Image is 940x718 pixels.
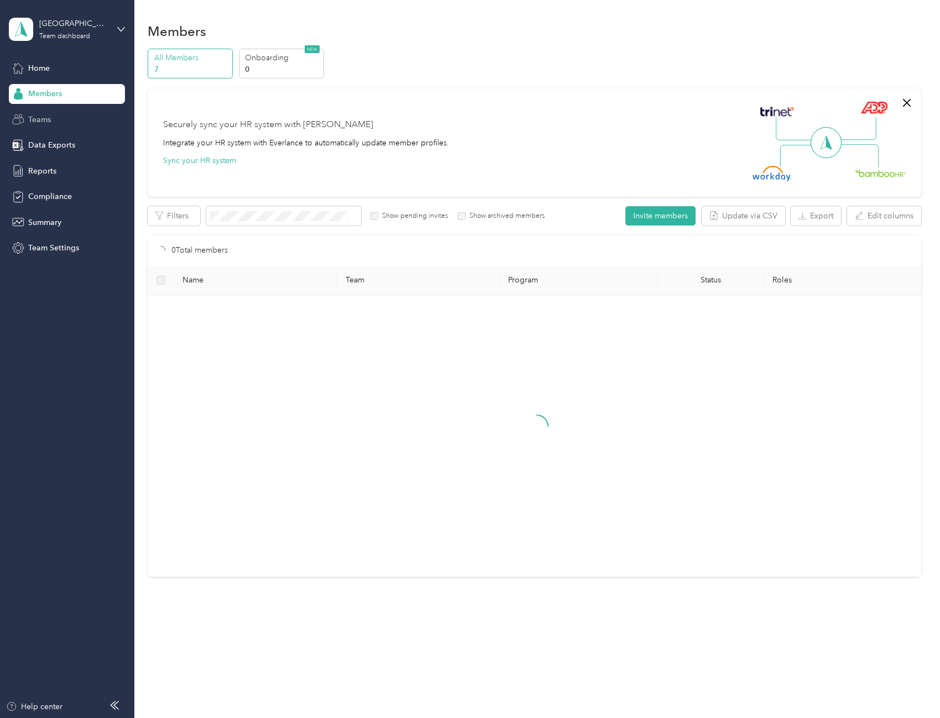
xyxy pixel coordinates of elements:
[758,104,796,119] img: Trinet
[28,139,75,151] span: Data Exports
[28,62,50,74] span: Home
[860,101,887,114] img: ADP
[28,114,51,125] span: Teams
[28,217,61,228] span: Summary
[28,242,79,254] span: Team Settings
[6,701,62,712] button: Help center
[625,206,696,226] button: Invite members
[245,52,320,64] p: Onboarding
[337,265,499,296] th: Team
[305,45,320,53] span: NEW
[753,166,791,181] img: Workday
[791,206,841,226] button: Export
[28,165,56,177] span: Reports
[28,191,72,202] span: Compliance
[163,155,236,166] button: Sync your HR system
[499,265,658,296] th: Program
[847,206,921,226] button: Edit columns
[154,52,229,64] p: All Members
[174,265,336,296] th: Name
[764,265,926,296] th: Roles
[780,144,818,167] img: Line Left Down
[702,206,785,226] button: Update via CSV
[878,656,940,718] iframe: Everlance-gr Chat Button Frame
[855,169,906,177] img: BambooHR
[163,118,373,132] div: Securely sync your HR system with [PERSON_NAME]
[148,25,206,37] h1: Members
[148,206,200,226] button: Filters
[28,88,62,99] span: Members
[378,211,448,221] label: Show pending invites
[171,244,228,256] p: 0 Total members
[39,18,108,29] div: [GEOGRAPHIC_DATA]
[838,117,876,140] img: Line Right Up
[154,64,229,75] p: 7
[39,33,90,40] div: Team dashboard
[163,137,449,149] div: Integrate your HR system with Everlance to automatically update member profiles.
[840,144,879,168] img: Line Right Down
[182,275,327,285] span: Name
[776,117,814,141] img: Line Left Up
[245,64,320,75] p: 0
[658,265,764,296] th: Status
[466,211,545,221] label: Show archived members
